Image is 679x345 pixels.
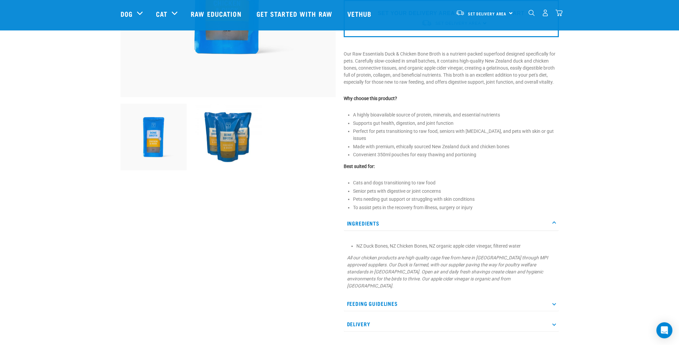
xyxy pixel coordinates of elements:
img: home-icon@2x.png [555,9,562,16]
a: Cat [156,9,167,19]
p: Delivery [344,317,559,332]
a: Raw Education [184,0,249,27]
li: Made with premium, ethically sourced New Zealand duck and chicken bones [353,143,559,150]
li: Perfect for pets transitioning to raw food, seniors with [MEDICAL_DATA], and pets with skin or gu... [353,128,559,142]
em: All our chicken products are high quality cage free from here in [GEOGRAPHIC_DATA] through MPI ap... [347,255,548,288]
li: Supports gut health, digestion, and joint function [353,120,559,127]
a: Get started with Raw [250,0,341,27]
p: Feeding Guidelines [344,296,559,311]
img: RE Product Shoot 2023 Nov8793 1 [121,104,187,170]
a: Dog [121,9,133,19]
p: Ingredients [344,216,559,231]
img: van-moving.png [456,10,465,16]
li: NZ Duck Bones, NZ Chicken Bones, NZ organic apple cider vinegar, filtered water [356,243,555,250]
strong: Why choose this product? [344,96,397,101]
img: home-icon-1@2x.png [528,10,535,16]
li: To assist pets in the recovery from illness, surgery or injury [353,204,559,211]
img: user.png [542,9,549,16]
li: A highly bioavailable source of protein, minerals, and essential nutrients [353,111,559,118]
li: Cats and dogs transitioning to raw food [353,179,559,186]
li: Senior pets with digestive or joint concerns [353,188,559,195]
div: Open Intercom Messenger [656,322,672,338]
li: Pets needing gut support or struggling with skin conditions [353,196,559,203]
strong: Best suited for: [344,164,375,169]
li: Convenient 350ml pouches for easy thawing and portioning [353,151,559,158]
p: Our Raw Essentials Duck & Chicken Bone Broth is a nutrient-packed superfood designed specifically... [344,51,559,86]
span: Set Delivery Area [468,12,507,15]
img: CD Broth [195,104,261,170]
a: Vethub [341,0,380,27]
